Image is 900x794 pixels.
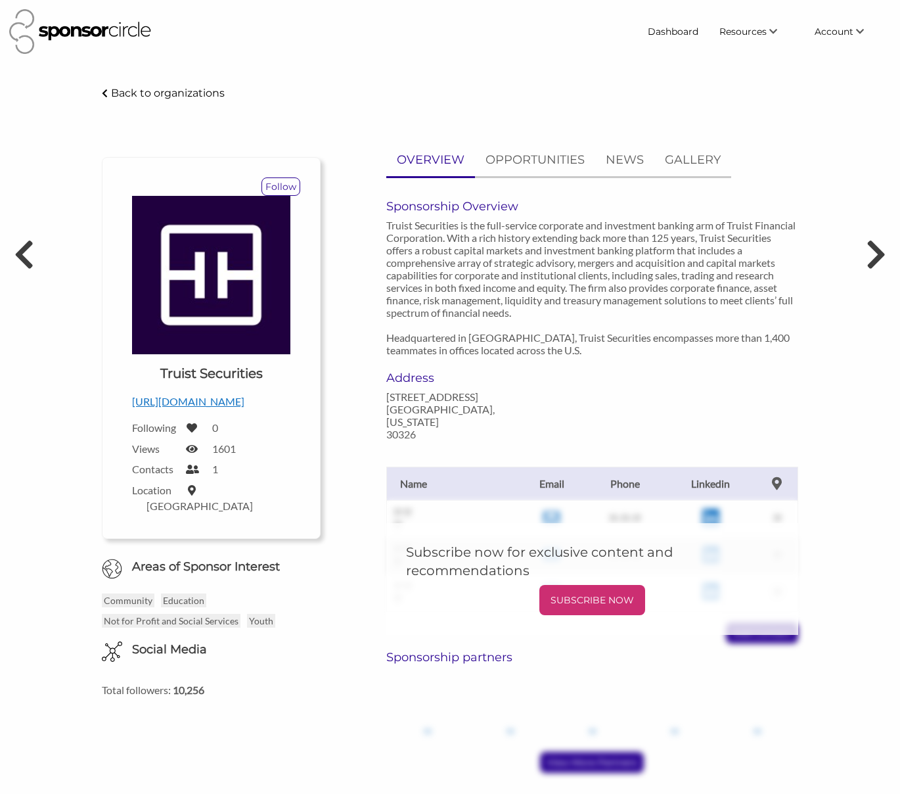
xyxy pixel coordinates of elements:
[132,484,178,496] label: Location
[111,87,225,99] p: Back to organizations
[665,151,721,170] p: GALLERY
[247,614,275,628] p: Youth
[406,585,778,615] a: SUBSCRIBE NOW
[132,642,207,658] h6: Social Media
[386,403,510,428] p: [GEOGRAPHIC_DATA], [US_STATE]
[132,463,178,475] label: Contacts
[709,20,804,43] li: Resources
[518,467,586,500] th: Email
[406,543,778,580] h5: Subscribe now for exclusive content and recommendations
[386,199,798,214] h6: Sponsorship Overview
[146,500,253,512] label: [GEOGRAPHIC_DATA]
[212,421,218,434] label: 0
[386,650,798,665] h6: Sponsorship partners
[386,428,510,440] p: 30326
[606,151,644,170] p: NEWS
[386,219,798,356] p: Truist Securities is the full-service corporate and investment banking arm of Truist Financial Co...
[545,590,640,610] p: SUBSCRIBE NOW
[637,20,709,43] a: Dashboard
[102,642,122,662] img: Social Media Icon
[485,151,585,170] p: OPPORTUNITIES
[212,442,236,455] label: 1601
[386,371,510,385] h6: Address
[102,614,240,628] p: Not for Profit and Social Services
[92,559,330,575] h6: Areas of Sponsor Interest
[262,178,300,195] p: Follow
[387,467,518,500] th: Name
[804,20,891,43] li: Account
[386,390,510,403] p: [STREET_ADDRESS]
[212,463,218,475] label: 1
[161,594,206,607] p: Education
[132,393,290,410] p: [URL][DOMAIN_NAME]
[665,467,757,500] th: Linkedin
[160,364,263,383] h1: Truist Securities
[102,594,154,607] p: Community
[102,684,321,696] label: Total followers:
[397,151,464,170] p: OVERVIEW
[719,26,767,37] span: Resources
[102,559,122,579] img: Globe Icon
[9,9,151,54] img: Sponsor Circle Logo
[585,467,664,500] th: Phone
[173,684,204,696] strong: 10,256
[815,26,853,37] span: Account
[132,442,178,455] label: Views
[132,196,290,354] img: Truist Securities Logo
[132,421,178,434] label: Following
